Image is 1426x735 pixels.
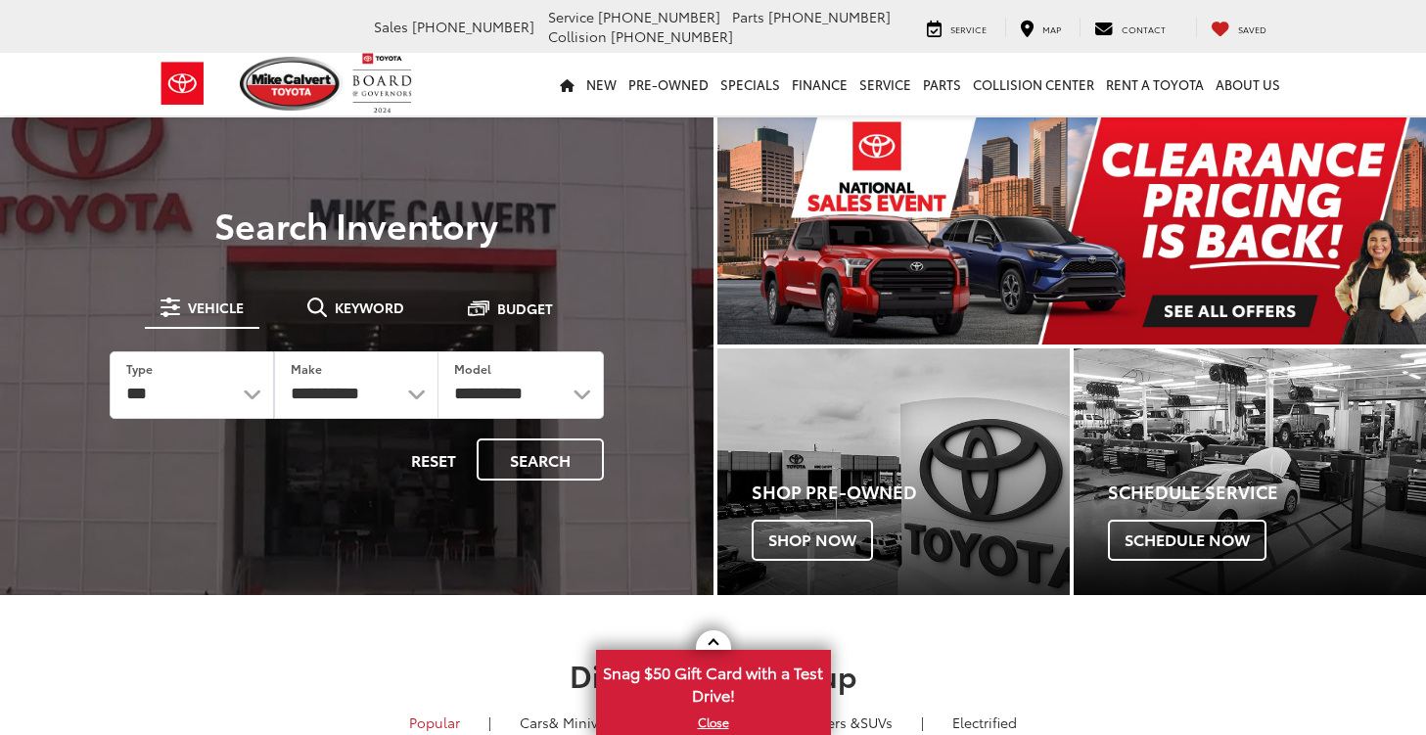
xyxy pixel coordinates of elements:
[374,17,408,36] span: Sales
[786,53,853,115] a: Finance
[622,53,714,115] a: Pre-Owned
[23,659,1403,691] h2: Discover Our Lineup
[1108,482,1426,502] h4: Schedule Service
[598,7,720,26] span: [PHONE_NUMBER]
[967,53,1100,115] a: Collision Center
[554,53,580,115] a: Home
[548,7,594,26] span: Service
[412,17,534,36] span: [PHONE_NUMBER]
[82,205,631,244] h3: Search Inventory
[291,360,322,377] label: Make
[1080,18,1180,37] a: Contact
[1074,348,1426,595] div: Toyota
[126,360,153,377] label: Type
[917,53,967,115] a: Parts
[916,712,929,732] li: |
[752,520,873,561] span: Shop Now
[717,348,1070,595] a: Shop Pre-Owned Shop Now
[1042,23,1061,35] span: Map
[1100,53,1210,115] a: Rent a Toyota
[580,53,622,115] a: New
[1074,348,1426,595] a: Schedule Service Schedule Now
[548,26,607,46] span: Collision
[717,348,1070,595] div: Toyota
[477,438,604,481] button: Search
[950,23,987,35] span: Service
[454,360,491,377] label: Model
[240,57,344,111] img: Mike Calvert Toyota
[497,301,553,315] span: Budget
[146,52,219,115] img: Toyota
[1122,23,1166,35] span: Contact
[1005,18,1076,37] a: Map
[1196,18,1281,37] a: My Saved Vehicles
[549,712,615,732] span: & Minivan
[853,53,917,115] a: Service
[394,438,473,481] button: Reset
[335,300,404,314] span: Keyword
[768,7,891,26] span: [PHONE_NUMBER]
[714,53,786,115] a: Specials
[1108,520,1266,561] span: Schedule Now
[912,18,1001,37] a: Service
[598,652,829,712] span: Snag $50 Gift Card with a Test Drive!
[1210,53,1286,115] a: About Us
[483,712,496,732] li: |
[188,300,244,314] span: Vehicle
[611,26,733,46] span: [PHONE_NUMBER]
[1238,23,1266,35] span: Saved
[732,7,764,26] span: Parts
[752,482,1070,502] h4: Shop Pre-Owned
